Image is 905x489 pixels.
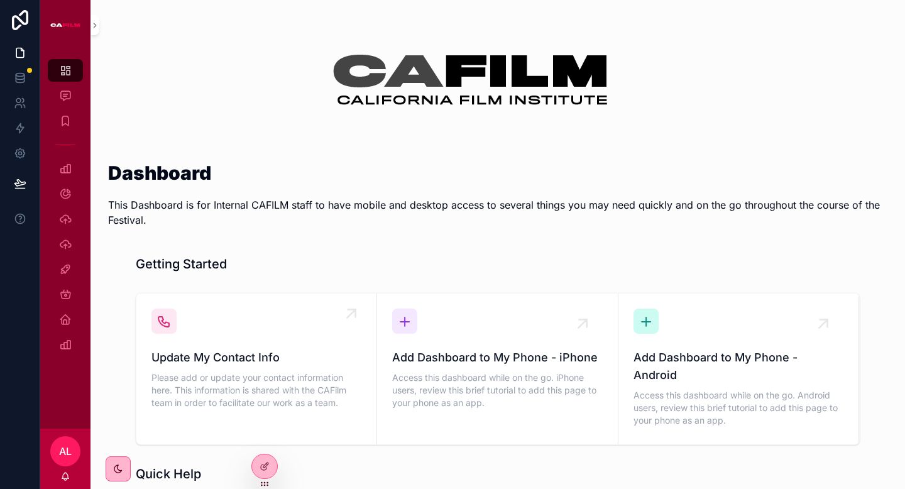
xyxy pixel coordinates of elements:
[392,371,602,409] span: Access this dashboard while on the go. iPhone users, review this brief tutorial to add this page ...
[108,197,887,228] p: This Dashboard is for Internal CAFILM staff to have mobile and desktop access to several things y...
[59,444,72,459] span: AL
[633,389,843,427] span: Access this dashboard while on the go. Android users, review this brief tutorial to add this page...
[136,465,201,483] h1: Quick Help
[40,50,90,372] div: scrollable content
[151,349,361,366] span: Update My Contact Info
[108,163,887,182] h1: Dashboard
[50,15,80,35] img: App logo
[136,294,377,444] a: Update My Contact InfoPlease add or update your contact information here. This information is sha...
[151,371,361,409] span: Please add or update your contact information here. This information is shared with the CAFilm te...
[618,294,859,444] a: Add Dashboard to My Phone - AndroidAccess this dashboard while on the go. Android users, review t...
[333,30,663,128] img: 32001-CAFilm-Logo.webp
[392,349,602,366] span: Add Dashboard to My Phone - iPhone
[136,255,227,273] h1: Getting Started
[633,349,843,384] span: Add Dashboard to My Phone - Android
[377,294,618,444] a: Add Dashboard to My Phone - iPhoneAccess this dashboard while on the go. iPhone users, review thi...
